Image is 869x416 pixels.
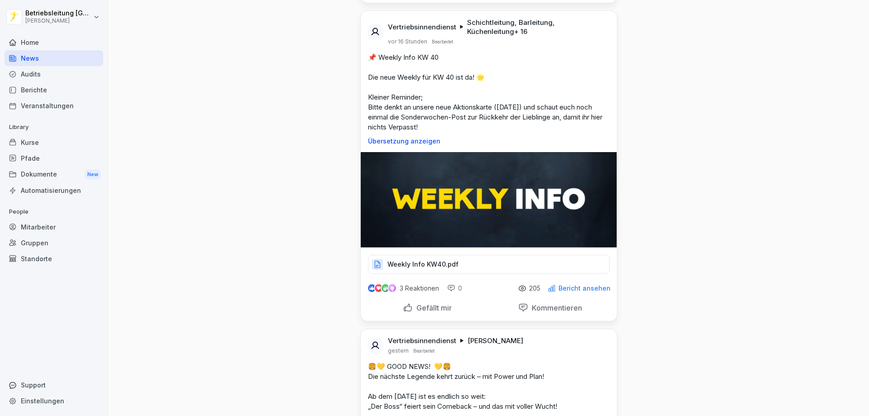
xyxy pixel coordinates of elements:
div: New [85,169,100,180]
p: Gefällt mir [413,303,452,312]
p: Weekly Info KW40.pdf [387,260,458,269]
p: Library [5,120,103,134]
a: Weekly Info KW40.pdf [368,263,610,272]
img: inspiring [388,284,396,292]
p: People [5,205,103,219]
a: Standorte [5,251,103,267]
p: Bearbeitet [413,347,434,354]
p: 3 Reaktionen [400,285,439,292]
div: Support [5,377,103,393]
p: 205 [529,285,540,292]
a: Gruppen [5,235,103,251]
p: Bearbeitet [432,38,453,45]
img: like [368,285,375,292]
a: Kurse [5,134,103,150]
a: Automatisierungen [5,182,103,198]
p: Übersetzung anzeigen [368,138,610,145]
p: 📌 Weekly Info KW 40 Die neue Weekly für KW 40 ist da! 🌟 Kleiner Reminder; Bitte denkt an unsere n... [368,53,610,132]
div: 0 [447,284,462,293]
a: Einstellungen [5,393,103,409]
p: Vertriebsinnendienst [388,23,456,32]
a: Mitarbeiter [5,219,103,235]
p: gestern [388,347,409,354]
p: Kommentieren [528,303,582,312]
p: [PERSON_NAME] [468,336,523,345]
a: DokumenteNew [5,166,103,183]
a: Home [5,34,103,50]
img: celebrate [382,284,389,292]
a: Audits [5,66,103,82]
div: Dokumente [5,166,103,183]
a: News [5,50,103,66]
a: Veranstaltungen [5,98,103,114]
a: Berichte [5,82,103,98]
p: vor 16 Stunden [388,38,427,45]
p: [PERSON_NAME] [25,18,91,24]
p: Schichtleitung, Barleitung, Küchenleitung + 16 [467,18,606,36]
p: Vertriebsinnendienst [388,336,456,345]
p: Betriebsleitung [GEOGRAPHIC_DATA] [25,10,91,17]
img: love [375,285,382,292]
img: hurarxgjk81o29w2u3u2rwsa.png [361,152,617,248]
p: Bericht ansehen [559,285,611,292]
a: Pfade [5,150,103,166]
